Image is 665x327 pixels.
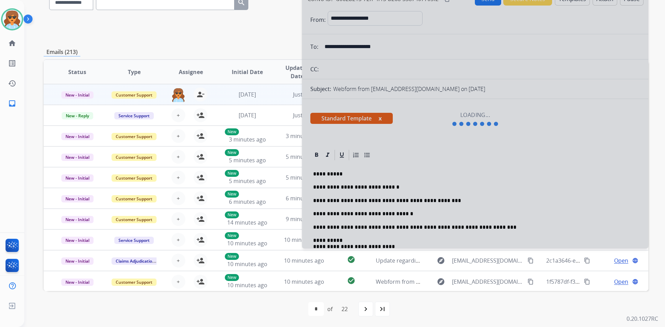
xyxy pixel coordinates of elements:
span: 10 minutes ago [227,260,267,268]
mat-icon: home [8,39,16,47]
span: Type [128,68,141,76]
span: + [177,153,180,161]
span: + [177,132,180,140]
span: 5 minutes ago [286,153,323,161]
span: New - Initial [61,91,94,99]
span: [DATE] [239,111,256,119]
p: New [225,232,239,239]
p: New [225,170,239,177]
mat-icon: person_add [196,153,205,161]
span: [EMAIL_ADDRESS][DOMAIN_NAME] [452,278,523,286]
span: + [177,111,180,119]
span: 10 minutes ago [227,239,267,247]
span: Just now [293,111,315,119]
span: Customer Support [112,216,157,223]
span: [DATE] [239,91,256,98]
span: 10 minutes ago [284,236,324,244]
span: Customer Support [112,133,157,140]
span: Just now [293,91,315,98]
span: 5 minutes ago [286,174,323,181]
span: + [177,236,180,244]
button: + [171,108,185,122]
p: New [225,274,239,281]
span: New - Initial [61,257,94,265]
span: 5 minutes ago [229,156,266,164]
span: Initial Date [232,68,263,76]
span: New - Initial [61,174,94,182]
mat-icon: language [632,279,638,285]
span: 14 minutes ago [227,219,267,226]
button: + [171,171,185,184]
span: Open [614,256,628,265]
button: + [171,150,185,164]
mat-icon: person_add [196,194,205,202]
span: Service Support [114,237,154,244]
span: Customer Support [112,91,157,99]
span: 10 minutes ago [227,281,267,289]
div: of [327,305,332,313]
p: Emails (213) [44,48,80,56]
button: + [171,191,185,205]
mat-icon: explore [437,256,445,265]
mat-icon: person_remove [196,90,205,99]
span: Claims Adjudication [112,257,159,265]
div: 22 [336,302,353,316]
span: Updated Date [282,64,313,80]
span: 1f5787df-f3a7-4990-9a93-db0e5b1de3cf [546,278,649,285]
span: 6 minutes ago [286,194,323,202]
button: + [171,212,185,226]
span: 6 minutes ago [229,198,266,206]
span: 10 minutes ago [284,278,324,285]
mat-icon: check_circle [347,276,355,285]
mat-icon: person_add [196,173,205,182]
span: Open [614,278,628,286]
p: New [225,128,239,135]
span: New - Initial [61,279,94,286]
span: Service Support [114,112,154,119]
span: New - Initial [61,216,94,223]
span: Customer Support [112,279,157,286]
mat-icon: check_circle [347,255,355,264]
p: New [225,253,239,260]
span: + [177,194,180,202]
img: avatar [2,10,22,29]
span: Webform from [EMAIL_ADDRESS][DOMAIN_NAME] on [DATE] [376,278,533,285]
span: 2c1a3646-e5de-4926-841f-6441c60c365c [546,257,650,264]
mat-icon: person_add [196,278,205,286]
mat-icon: last_page [378,305,387,313]
span: + [177,215,180,223]
span: Customer Support [112,174,157,182]
span: 3 minutes ago [229,136,266,143]
span: Status [68,68,86,76]
mat-icon: content_copy [527,279,534,285]
button: + [171,233,185,247]
mat-icon: explore [437,278,445,286]
span: 5 minutes ago [229,177,266,185]
mat-icon: person_add [196,215,205,223]
mat-icon: navigate_next [362,305,370,313]
span: Update regarding your fulfillment method for Service Order: 0b9dc2fa-bca3-49b8-86cc-13367b0923d8 [376,257,640,264]
mat-icon: history [8,79,16,88]
span: Customer Support [112,154,157,161]
span: + [177,256,180,265]
span: 3 minutes ago [286,132,323,140]
span: New - Reply [62,112,93,119]
span: Customer Support [112,195,157,202]
mat-icon: person_add [196,132,205,140]
mat-icon: inbox [8,99,16,108]
span: [EMAIL_ADDRESS][DOMAIN_NAME] [452,256,523,265]
mat-icon: content_copy [584,279,590,285]
p: 0.20.1027RC [627,315,658,323]
p: New [225,191,239,198]
mat-icon: content_copy [584,257,590,264]
mat-icon: person_add [196,111,205,119]
span: New - Initial [61,154,94,161]
p: New [225,211,239,218]
span: New - Initial [61,237,94,244]
span: + [177,173,180,182]
span: 9 minutes ago [286,215,323,223]
mat-icon: language [632,257,638,264]
mat-icon: list_alt [8,59,16,67]
mat-icon: content_copy [527,257,534,264]
span: + [177,278,180,286]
